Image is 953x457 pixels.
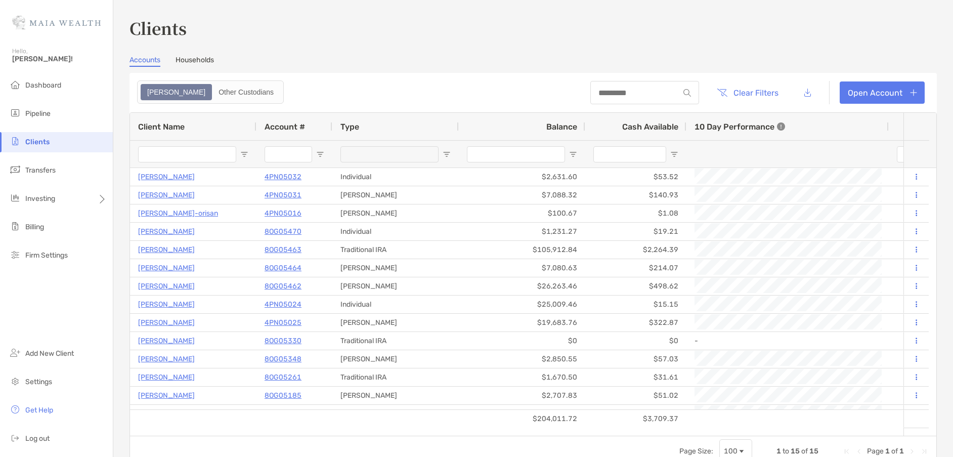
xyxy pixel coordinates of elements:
[138,171,195,183] p: [PERSON_NAME]
[889,204,949,222] div: +2.23%
[332,314,459,331] div: [PERSON_NAME]
[340,122,359,132] span: Type
[142,85,211,99] div: Zoe
[459,223,585,240] div: $1,231.27
[9,248,21,261] img: firm-settings icon
[138,262,195,274] a: [PERSON_NAME]
[889,387,949,404] div: +20.24%
[683,89,691,97] img: input icon
[265,407,301,420] a: 8OG05105
[585,204,686,222] div: $1.08
[265,207,301,220] a: 4PN05016
[9,163,21,176] img: transfers icon
[459,296,585,313] div: $25,009.46
[138,207,218,220] a: [PERSON_NAME]-orisan
[138,371,195,384] p: [PERSON_NAME]
[585,186,686,204] div: $140.93
[129,56,160,67] a: Accounts
[459,241,585,259] div: $105,912.84
[585,387,686,404] div: $51.02
[9,135,21,147] img: clients icon
[889,241,949,259] div: +5.90%
[332,204,459,222] div: [PERSON_NAME]
[724,447,738,455] div: 100
[889,368,949,386] div: +16.53%
[138,335,195,347] a: [PERSON_NAME]
[897,146,929,162] input: ITD Filter Input
[459,259,585,277] div: $7,080.63
[889,405,949,423] div: +22.42%
[569,150,577,158] button: Open Filter Menu
[585,368,686,386] div: $31.61
[840,81,925,104] a: Open Account
[695,113,785,140] div: 10 Day Performance
[25,194,55,203] span: Investing
[9,220,21,232] img: billing icon
[138,353,195,365] a: [PERSON_NAME]
[585,259,686,277] div: $214.07
[459,186,585,204] div: $7,088.32
[783,447,789,455] span: to
[265,171,301,183] p: 4PN05032
[138,298,195,311] a: [PERSON_NAME]
[138,407,218,420] p: [PERSON_NAME]-orisan
[138,316,195,329] a: [PERSON_NAME]
[240,150,248,158] button: Open Filter Menu
[265,316,301,329] a: 4PN05025
[459,277,585,295] div: $26,263.46
[265,280,301,293] a: 8OG05462
[265,189,301,201] a: 4PN05031
[332,368,459,386] div: Traditional IRA
[138,389,195,402] a: [PERSON_NAME]
[889,314,949,331] div: +9.00%
[138,225,195,238] a: [PERSON_NAME]
[25,81,61,90] span: Dashboard
[25,378,52,386] span: Settings
[25,434,50,443] span: Log out
[332,405,459,423] div: Traditional IRA
[265,371,301,384] p: 8OG05261
[459,168,585,186] div: $2,631.60
[622,122,678,132] span: Cash Available
[801,447,808,455] span: of
[265,389,301,402] a: 8OG05185
[585,168,686,186] div: $53.52
[332,277,459,295] div: [PERSON_NAME]
[138,243,195,256] a: [PERSON_NAME]
[920,447,928,455] div: Last Page
[459,350,585,368] div: $2,850.55
[459,410,585,428] div: $204,011.72
[889,259,949,277] div: +11.29%
[9,192,21,204] img: investing icon
[138,189,195,201] p: [PERSON_NAME]
[889,332,949,350] div: 0%
[265,243,301,256] p: 8OG05463
[867,447,884,455] span: Page
[129,16,937,39] h3: Clients
[332,168,459,186] div: Individual
[467,146,565,162] input: Balance Filter Input
[265,353,301,365] a: 8OG05348
[899,447,904,455] span: 1
[138,280,195,293] p: [PERSON_NAME]
[889,296,949,313] div: +14.01%
[265,335,301,347] p: 8OG05330
[213,85,279,99] div: Other Custodians
[9,403,21,416] img: get-help icon
[459,368,585,386] div: $1,670.50
[908,447,916,455] div: Next Page
[459,405,585,423] div: $1,780.83
[889,277,949,295] div: +10.52%
[332,387,459,404] div: [PERSON_NAME]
